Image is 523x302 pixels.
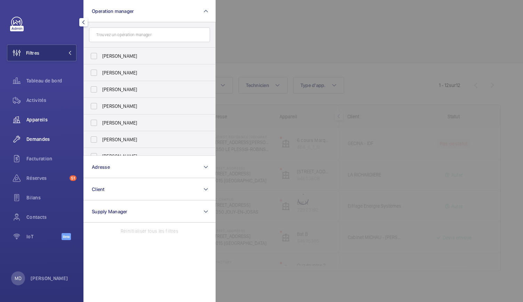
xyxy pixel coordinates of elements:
[15,275,22,282] p: MD
[26,77,77,84] span: Tableau de bord
[26,49,39,56] span: Filtres
[70,175,77,181] span: 51
[26,194,77,201] span: Bilans
[26,214,77,221] span: Contacts
[62,233,71,240] span: Beta
[26,136,77,143] span: Demandes
[26,175,67,182] span: Réserves
[26,97,77,104] span: Activités
[26,155,77,162] span: Facturation
[31,275,68,282] p: [PERSON_NAME]
[7,45,77,61] button: Filtres
[26,116,77,123] span: Appareils
[26,233,62,240] span: IoT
